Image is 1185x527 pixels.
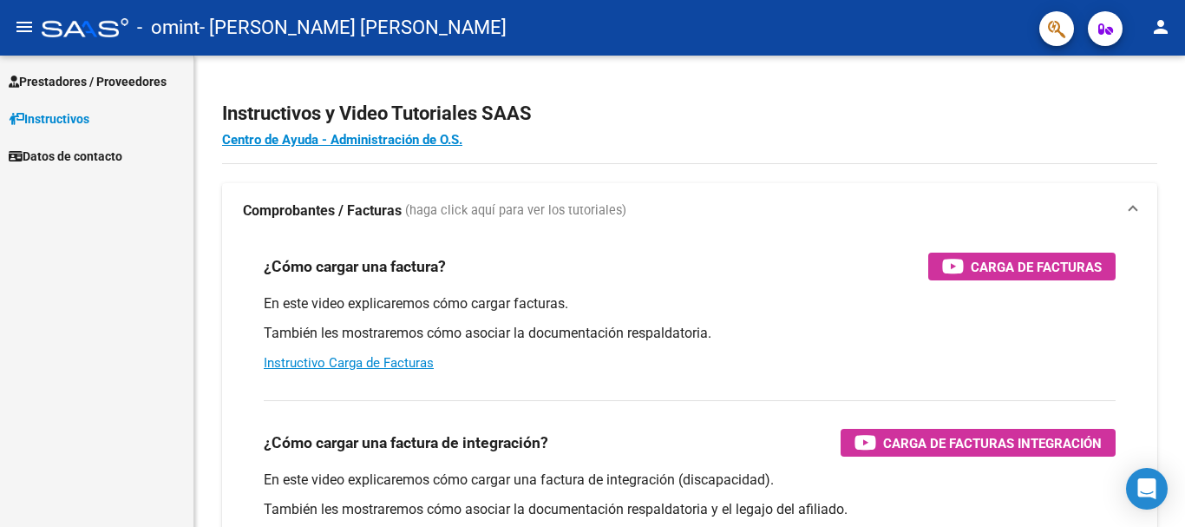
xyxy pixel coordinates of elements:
span: - omint [137,9,200,47]
mat-expansion-panel-header: Comprobantes / Facturas (haga click aquí para ver los tutoriales) [222,183,1157,239]
mat-icon: person [1150,16,1171,37]
p: En este video explicaremos cómo cargar una factura de integración (discapacidad). [264,471,1116,490]
p: También les mostraremos cómo asociar la documentación respaldatoria y el legajo del afiliado. [264,500,1116,519]
span: Instructivos [9,109,89,128]
span: Datos de contacto [9,147,122,166]
a: Centro de Ayuda - Administración de O.S. [222,132,462,148]
strong: Comprobantes / Facturas [243,201,402,221]
span: Carga de Facturas [971,256,1102,278]
h3: ¿Cómo cargar una factura? [264,254,446,279]
div: Open Intercom Messenger [1126,468,1168,510]
h2: Instructivos y Video Tutoriales SAAS [222,97,1157,130]
button: Carga de Facturas [928,253,1116,280]
span: - [PERSON_NAME] [PERSON_NAME] [200,9,507,47]
h3: ¿Cómo cargar una factura de integración? [264,431,548,455]
span: (haga click aquí para ver los tutoriales) [405,201,626,221]
mat-icon: menu [14,16,35,37]
a: Instructivo Carga de Facturas [264,355,434,371]
span: Prestadores / Proveedores [9,72,167,91]
button: Carga de Facturas Integración [841,429,1116,457]
p: En este video explicaremos cómo cargar facturas. [264,294,1116,313]
p: También les mostraremos cómo asociar la documentación respaldatoria. [264,324,1116,343]
span: Carga de Facturas Integración [883,432,1102,454]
